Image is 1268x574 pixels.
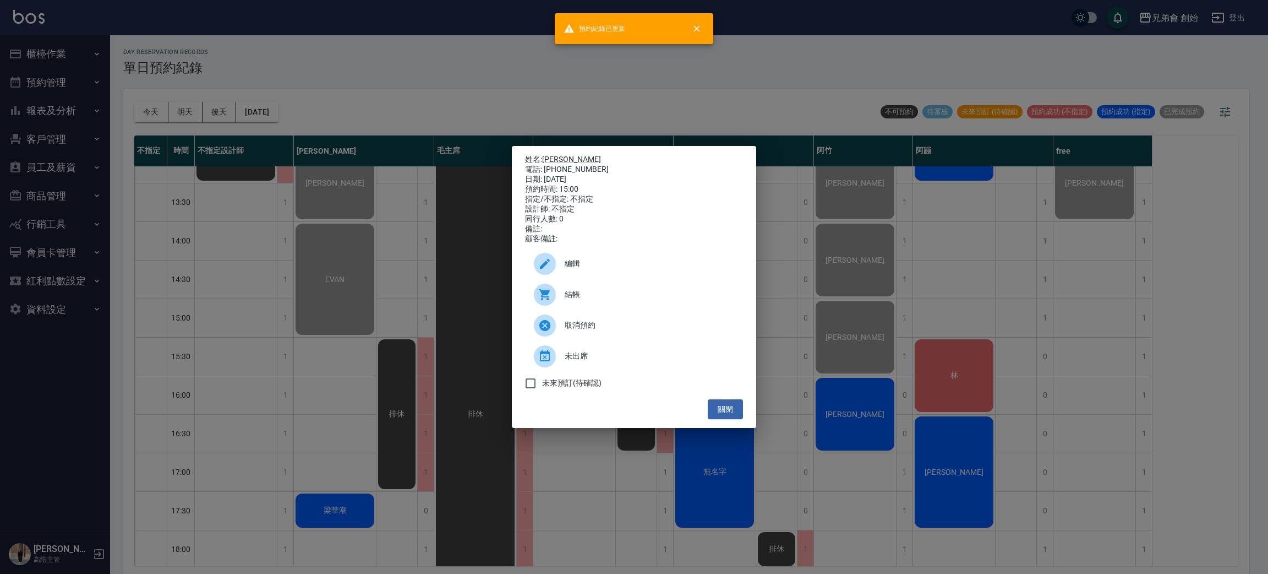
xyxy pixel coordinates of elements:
[708,399,743,420] button: 關閉
[565,350,734,362] span: 未出席
[565,258,734,269] span: 編輯
[525,310,743,341] div: 取消預約
[685,17,709,41] button: close
[565,320,734,331] span: 取消預約
[525,165,743,175] div: 電話: [PHONE_NUMBER]
[525,279,743,310] a: 結帳
[525,224,743,234] div: 備註:
[525,248,743,279] div: 編輯
[525,341,743,372] div: 未出席
[525,214,743,224] div: 同行人數: 0
[525,175,743,185] div: 日期: [DATE]
[525,194,743,204] div: 指定/不指定: 不指定
[525,204,743,214] div: 設計師: 不指定
[542,155,601,164] a: [PERSON_NAME]
[542,377,602,389] span: 未來預訂(待確認)
[525,234,743,244] div: 顧客備註:
[525,185,743,194] div: 預約時間: 15:00
[565,289,734,300] span: 結帳
[525,155,743,165] p: 姓名:
[564,23,625,34] span: 預約紀錄已更新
